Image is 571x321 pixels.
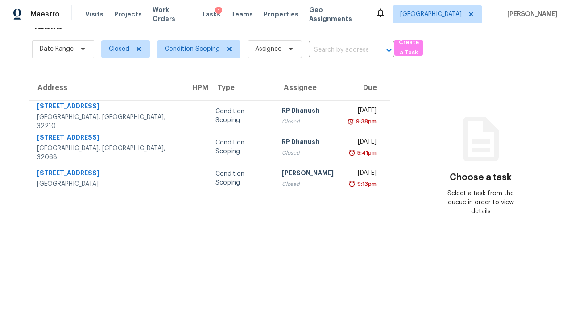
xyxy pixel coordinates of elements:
[399,37,418,58] span: Create a Task
[309,43,369,57] input: Search by address
[282,169,334,180] div: [PERSON_NAME]
[208,75,275,100] th: Type
[85,10,103,19] span: Visits
[153,5,191,23] span: Work Orders
[37,133,176,144] div: [STREET_ADDRESS]
[348,106,377,117] div: [DATE]
[215,7,222,16] div: 1
[37,113,176,131] div: [GEOGRAPHIC_DATA], [GEOGRAPHIC_DATA], 32210
[348,180,356,189] img: Overdue Alarm Icon
[383,44,395,57] button: Open
[40,45,74,53] span: Date Range
[282,148,334,157] div: Closed
[443,189,519,216] div: Select a task from the queue in order to view details
[255,45,281,53] span: Assignee
[215,169,268,187] div: Condition Scoping
[356,148,377,157] div: 5:41pm
[282,106,334,117] div: RP Dhanush
[165,45,220,53] span: Condition Scoping
[348,169,377,180] div: [DATE]
[282,117,334,126] div: Closed
[30,10,60,19] span: Maestro
[183,75,208,100] th: HPM
[32,21,62,30] h2: Tasks
[309,5,364,23] span: Geo Assignments
[450,173,512,182] h3: Choose a task
[215,138,268,156] div: Condition Scoping
[282,137,334,148] div: RP Dhanush
[215,107,268,125] div: Condition Scoping
[109,45,129,53] span: Closed
[504,10,558,19] span: [PERSON_NAME]
[114,10,142,19] span: Projects
[37,169,176,180] div: [STREET_ADDRESS]
[37,102,176,113] div: [STREET_ADDRESS]
[275,75,341,100] th: Assignee
[37,144,176,162] div: [GEOGRAPHIC_DATA], [GEOGRAPHIC_DATA], 32068
[348,148,356,157] img: Overdue Alarm Icon
[282,180,334,189] div: Closed
[356,180,377,189] div: 9:13pm
[37,180,176,189] div: [GEOGRAPHIC_DATA]
[348,137,377,148] div: [DATE]
[264,10,298,19] span: Properties
[354,117,377,126] div: 9:38pm
[29,75,183,100] th: Address
[231,10,253,19] span: Teams
[394,40,423,56] button: Create a Task
[347,117,354,126] img: Overdue Alarm Icon
[341,75,390,100] th: Due
[400,10,462,19] span: [GEOGRAPHIC_DATA]
[202,11,220,17] span: Tasks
